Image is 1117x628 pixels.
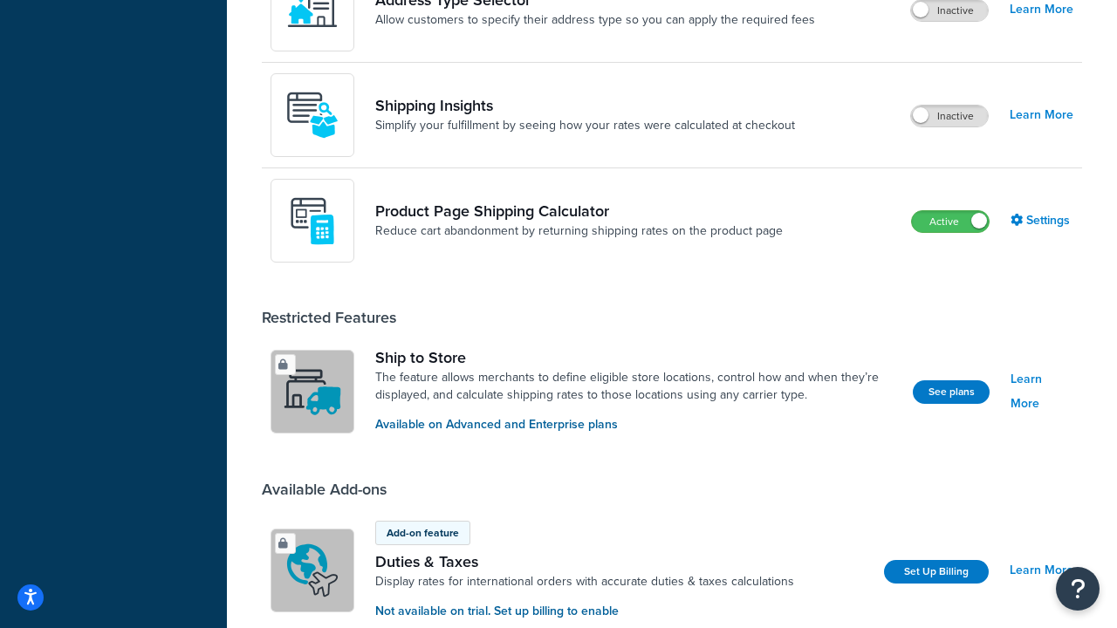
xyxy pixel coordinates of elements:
a: Reduce cart abandonment by returning shipping rates on the product page [375,222,783,240]
a: Learn More [1010,103,1073,127]
a: Learn More [1011,367,1073,416]
a: Learn More [1010,558,1073,583]
a: Allow customers to specify their address type so you can apply the required fees [375,11,815,29]
div: Restricted Features [262,308,396,327]
p: Add-on feature [387,525,459,541]
a: Ship to Store [375,348,899,367]
a: The feature allows merchants to define eligible store locations, control how and when they’re dis... [375,369,899,404]
button: Open Resource Center [1056,567,1100,611]
p: Not available on trial. Set up billing to enable [375,602,794,621]
a: Set Up Billing [884,560,989,584]
a: Settings [1011,208,1073,233]
img: Acw9rhKYsOEjAAAAAElFTkSuQmCC [282,85,343,146]
div: Available Add-ons [262,480,387,499]
a: Shipping Insights [375,96,795,115]
img: +D8d0cXZM7VpdAAAAAElFTkSuQmCC [282,190,343,251]
label: Active [912,211,989,232]
label: Inactive [911,106,988,126]
a: Product Page Shipping Calculator [375,201,783,221]
a: Display rates for international orders with accurate duties & taxes calculations [375,573,794,590]
p: Available on Advanced and Enterprise plans [375,415,899,434]
button: See plans [913,380,990,404]
a: Simplify your fulfillment by seeing how your rates were calculated at checkout [375,117,795,134]
a: Duties & Taxes [375,552,794,571]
